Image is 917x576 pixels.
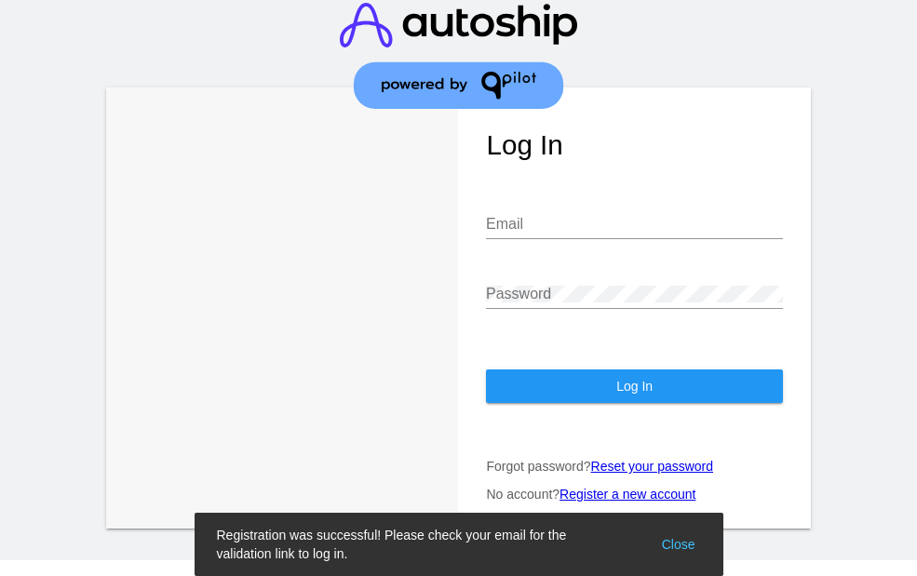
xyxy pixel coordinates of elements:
a: Reset your password [591,459,714,474]
simple-snack-bar: Registration was successful! Please check your email for the validation link to log in. [217,526,701,563]
p: Need help? [103,557,815,574]
span: Log In [616,379,653,394]
p: No account? [486,487,782,502]
input: Email [486,216,782,233]
a: Register a new account [560,487,695,502]
h1: Log In [486,129,782,161]
p: Forgot password? [486,459,782,474]
button: Close [656,526,701,563]
button: Log In [486,369,782,403]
